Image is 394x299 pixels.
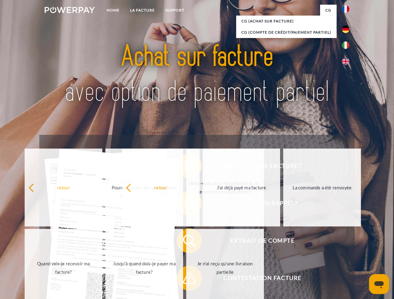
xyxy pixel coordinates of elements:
div: Pourquoi ai-je reçu une facture? [109,183,179,192]
div: Quand vais-je recevoir ma facture? [28,259,99,276]
a: CG (Compte de crédit/paiement partiel) [236,27,337,38]
a: Home [101,5,125,16]
a: LA FACTURE [125,5,160,16]
a: CG [320,5,337,16]
img: it [342,41,349,49]
a: CG (achat sur facture) [236,16,337,27]
div: J'ai déjà payé ma facture [207,183,277,192]
div: La commande a été renvoyée [287,183,357,192]
img: title-powerpay_fr.svg [60,30,334,119]
div: Je n'ai reçu qu'une livraison partielle [190,259,260,276]
img: de [342,26,349,33]
div: retour [28,183,99,192]
iframe: Bouton de lancement de la fenêtre de messagerie [369,274,389,294]
div: Jusqu'à quand dois-je payer ma facture? [109,259,179,276]
img: logo-powerpay-white.svg [45,7,95,13]
img: fr [342,5,349,13]
div: retour [126,183,196,192]
img: en [342,58,349,65]
a: Support [160,5,190,16]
